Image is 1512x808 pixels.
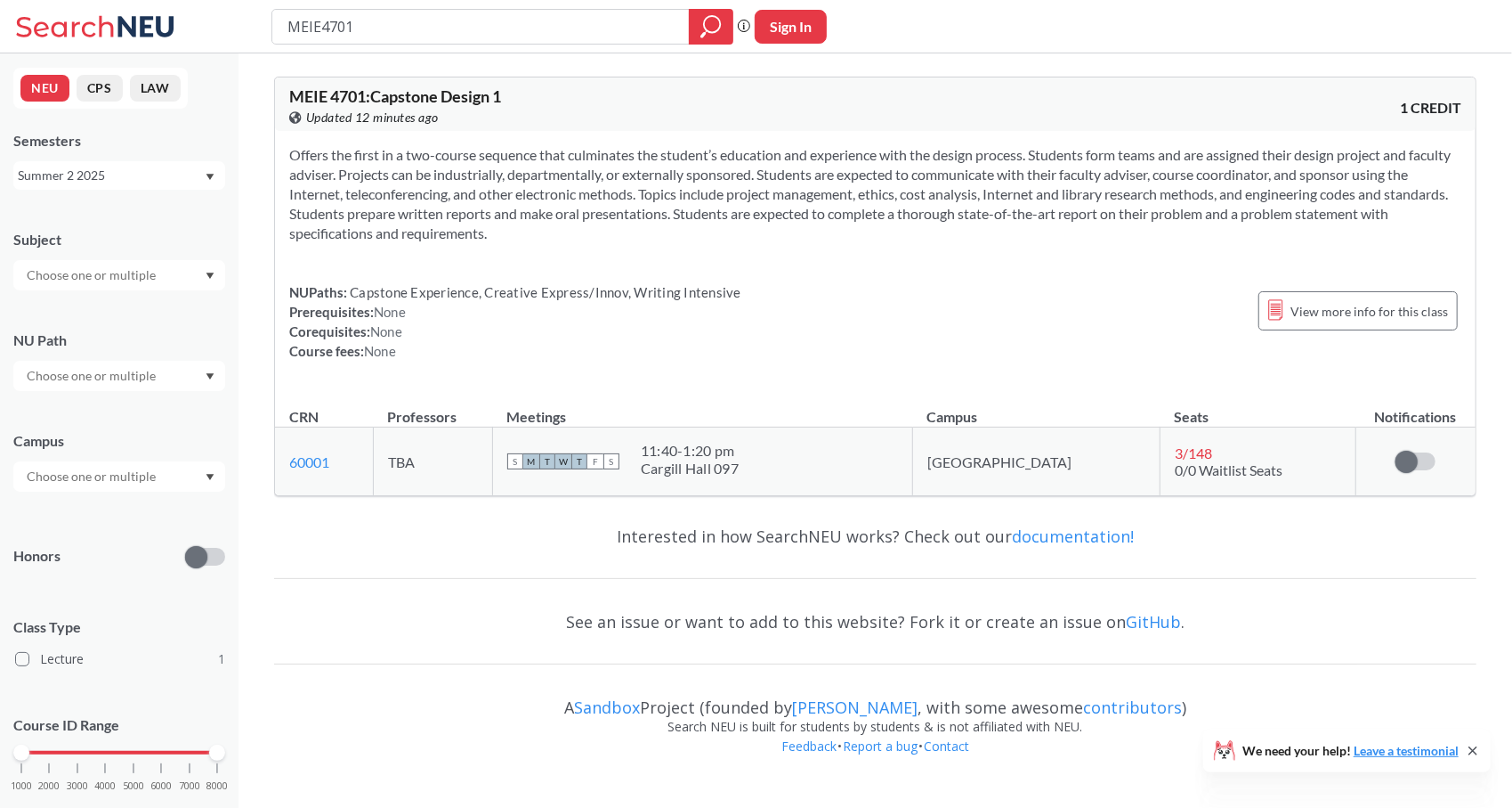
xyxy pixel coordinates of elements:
[289,86,501,106] span: MEIE 4701 : Capstone Design 1
[150,781,172,791] span: 6000
[1242,745,1459,757] span: We need your help!
[1083,697,1182,718] a: contributors
[1126,611,1181,633] a: GitHub
[289,282,741,361] div: NUPaths: Prerequisites: Corequisites: Course fees:
[780,738,837,755] a: Feedback
[11,781,32,791] span: 1000
[18,166,204,185] div: Summer 2 2025
[364,343,396,359] span: None
[13,230,225,249] div: Subject
[555,453,571,469] span: W
[792,697,918,718] a: [PERSON_NAME]
[13,715,225,736] p: Course ID Range
[370,323,402,339] span: None
[507,453,523,469] span: S
[13,131,225,151] div: Semesters
[179,781,200,791] span: 7000
[289,453,329,470] a: 60001
[574,697,640,718] a: Sandbox
[18,365,167,387] input: Choose one or multiple
[274,717,1476,737] div: Search NEU is built for students by students & is not affiliated with NEU.
[289,145,1461,243] section: Offers the first in a two-course sequence that culminates the student’s education and experience ...
[1290,300,1448,322] span: View more info for this class
[13,361,225,391] div: Dropdown arrow
[641,460,739,477] div: Cargill Hall 097
[1355,389,1476,428] th: Notifications
[274,737,1476,783] div: • •
[123,781,144,791] span: 5000
[492,389,912,428] th: Meetings
[13,331,225,350] div: NU Path
[13,461,225,492] div: Dropdown arrow
[38,781,60,791] span: 2000
[289,407,319,427] div: CRN
[539,453,555,469] span: T
[274,510,1476,562] div: Interested in how SearchNEU works? Check out our
[1175,461,1282,478] span: 0/0 Waitlist Seats
[20,75,69,102] button: NEU
[13,546,61,567] p: Honors
[18,466,167,487] input: Choose one or multiple
[1012,526,1134,547] a: documentation!
[206,273,214,280] svg: Dropdown arrow
[1160,389,1356,428] th: Seats
[274,681,1476,717] div: A Project (founded by , with some awesome )
[274,596,1476,648] div: See an issue or want to add to this website? Fork it or create an issue on .
[13,431,225,451] div: Campus
[13,260,225,290] div: Dropdown arrow
[286,12,676,42] input: Class, professor, course number, "phrase"
[94,781,116,791] span: 4000
[913,428,1160,496] td: [GEOGRAPHIC_DATA]
[13,161,225,190] div: Summer 2 2025Dropdown arrow
[689,9,733,45] div: magnifying glass
[18,265,167,286] input: Choose one or multiple
[206,174,214,181] svg: Dropdown arrow
[206,373,214,380] svg: Dropdown arrow
[13,617,225,637] span: Class Type
[347,284,741,300] span: Capstone Experience, Creative Express/Innov, Writing Intensive
[306,108,439,127] span: Updated 12 minutes ago
[1175,445,1212,461] span: 3 / 148
[77,75,123,102] button: CPS
[67,781,88,791] span: 3000
[842,738,918,755] a: Report a bug
[587,453,603,469] span: F
[523,453,539,469] span: M
[374,304,406,320] span: None
[206,781,228,791] span: 8000
[373,428,492,496] td: TBA
[218,649,225,669] span: 1
[1354,743,1459,758] a: Leave a testimonial
[603,453,619,469] span: S
[130,75,181,102] button: LAW
[641,442,739,460] div: 11:40 - 1:20 pm
[1400,98,1461,118] span: 1 CREDIT
[373,389,492,428] th: Professors
[923,738,970,755] a: Contact
[15,648,225,671] label: Lecture
[206,474,214,481] svg: Dropdown arrow
[700,14,722,39] svg: magnifying glass
[755,10,827,44] button: Sign In
[571,453,587,469] span: T
[913,389,1160,428] th: Campus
